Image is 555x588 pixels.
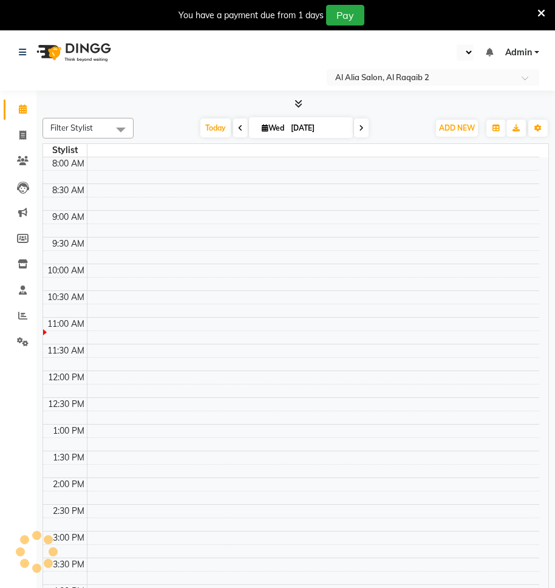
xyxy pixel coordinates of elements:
div: 2:00 PM [50,478,87,491]
div: 1:30 PM [50,451,87,464]
div: Stylist [43,144,87,157]
div: 10:00 AM [45,264,87,277]
span: Filter Stylist [50,123,93,132]
div: 12:30 PM [46,398,87,411]
div: 12:00 PM [46,371,87,384]
div: 9:30 AM [50,238,87,250]
span: Wed [259,123,287,132]
div: 3:30 PM [50,558,87,571]
div: 9:00 AM [50,211,87,224]
input: 2025-09-03 [287,119,348,137]
div: 11:00 AM [45,318,87,330]
div: 8:00 AM [50,157,87,170]
span: Today [200,118,231,137]
button: Pay [326,5,364,26]
button: ADD NEW [436,120,478,137]
div: 1:00 PM [50,425,87,437]
span: ADD NEW [439,123,475,132]
img: logo [31,35,114,69]
div: 10:30 AM [45,291,87,304]
span: Admin [505,46,532,59]
div: You have a payment due from 1 days [179,9,324,22]
div: 3:00 PM [50,532,87,544]
div: 8:30 AM [50,184,87,197]
div: 11:30 AM [45,344,87,357]
div: 2:30 PM [50,505,87,518]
